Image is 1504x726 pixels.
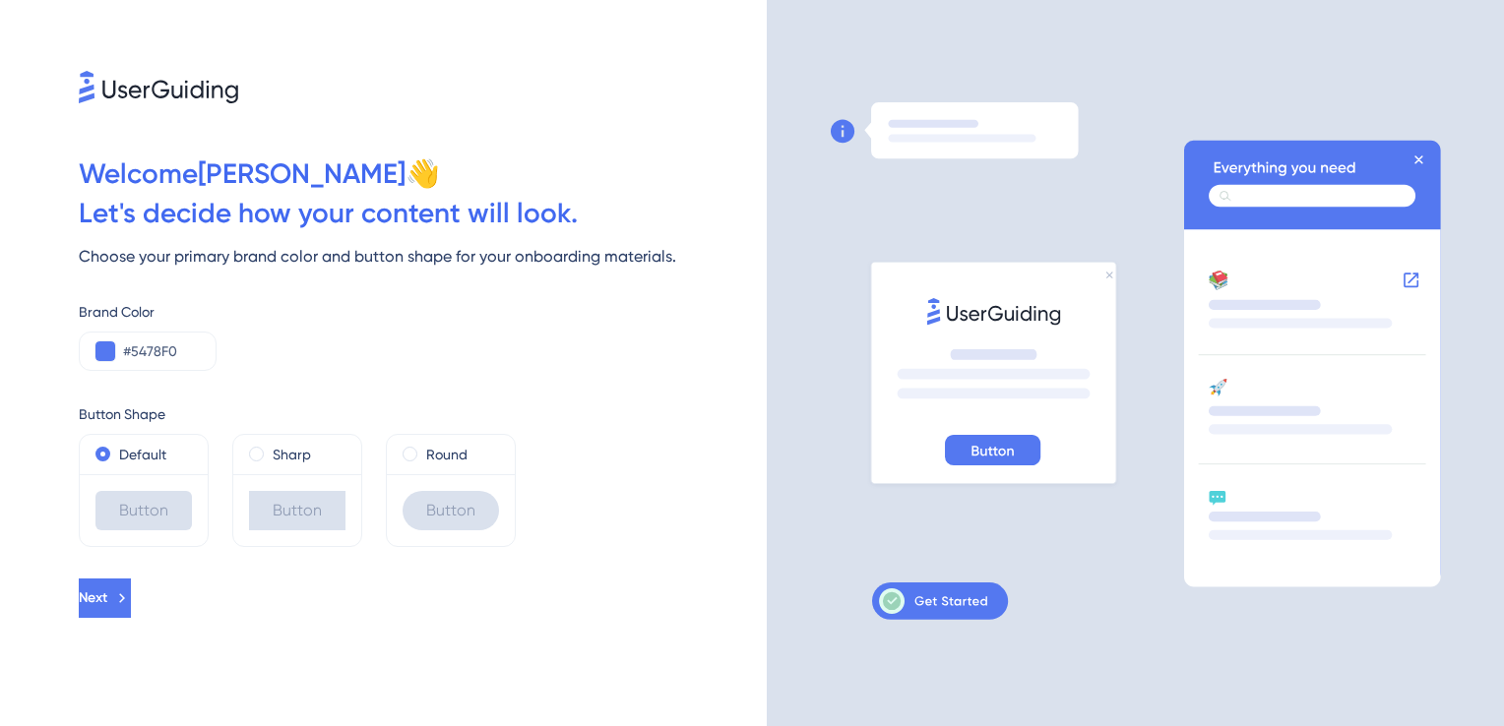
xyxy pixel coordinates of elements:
[95,491,192,530] div: Button
[249,491,345,530] div: Button
[119,443,166,466] label: Default
[79,586,107,610] span: Next
[426,443,468,466] label: Round
[79,578,131,618] button: Next
[79,300,767,324] div: Brand Color
[79,245,767,269] div: Choose your primary brand color and button shape for your onboarding materials.
[79,154,767,194] div: Welcome [PERSON_NAME] 👋
[273,443,311,466] label: Sharp
[79,194,767,233] div: Let ' s decide how your content will look.
[403,491,499,530] div: Button
[79,402,767,426] div: Button Shape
